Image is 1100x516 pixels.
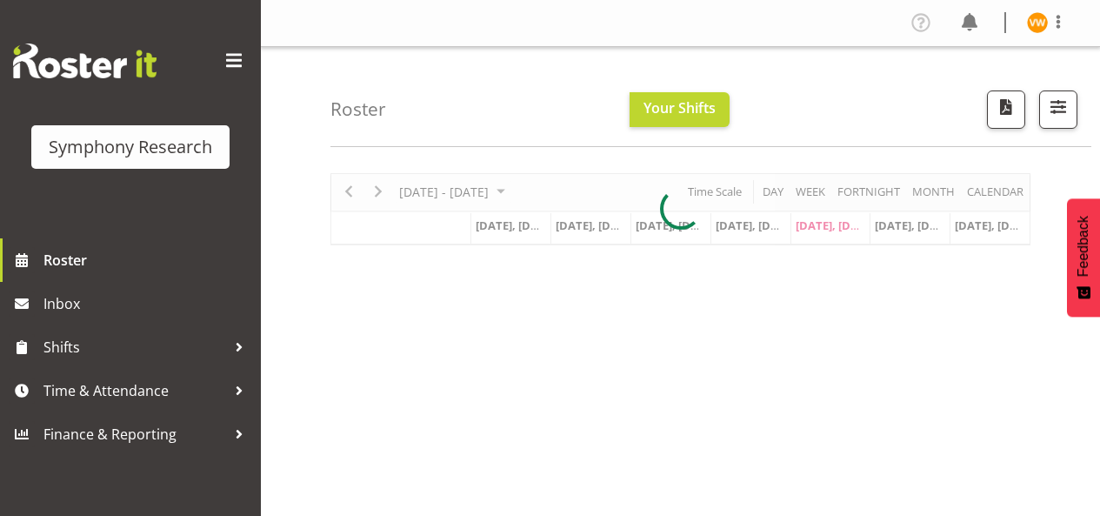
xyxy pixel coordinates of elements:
[49,134,212,160] div: Symphony Research
[630,92,730,127] button: Your Shifts
[43,378,226,404] span: Time & Attendance
[1039,90,1077,129] button: Filter Shifts
[330,99,386,119] h4: Roster
[1067,198,1100,317] button: Feedback - Show survey
[43,421,226,447] span: Finance & Reporting
[643,98,716,117] span: Your Shifts
[987,90,1025,129] button: Download a PDF of the roster according to the set date range.
[43,247,252,273] span: Roster
[1076,216,1091,277] span: Feedback
[43,291,252,317] span: Inbox
[43,334,226,360] span: Shifts
[13,44,157,78] img: Rosterit website logo
[1027,12,1048,33] img: virginia-wheeler11875.jpg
